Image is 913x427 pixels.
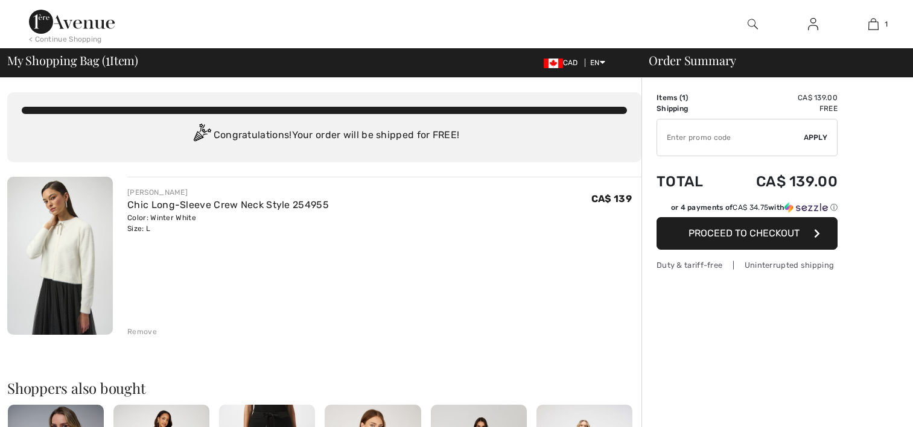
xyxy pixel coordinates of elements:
[657,202,838,217] div: or 4 payments ofCA$ 34.75withSezzle Click to learn more about Sezzle
[868,17,879,31] img: My Bag
[544,59,583,67] span: CAD
[657,92,722,103] td: Items ( )
[657,119,804,156] input: Promo code
[657,161,722,202] td: Total
[885,19,888,30] span: 1
[798,17,828,32] a: Sign In
[671,202,838,213] div: or 4 payments of with
[733,203,768,212] span: CA$ 34.75
[7,381,641,395] h2: Shoppers also bought
[127,326,157,337] div: Remove
[682,93,686,102] span: 1
[748,17,758,31] img: search the website
[127,199,329,210] a: Chic Long-Sleeve Crew Neck Style 254955
[591,193,632,204] span: CA$ 139
[544,59,563,68] img: Canadian Dollar
[29,34,102,45] div: < Continue Shopping
[634,54,906,66] div: Order Summary
[689,227,800,239] span: Proceed to Checkout
[657,103,722,114] td: Shipping
[784,202,828,213] img: Sezzle
[722,161,838,202] td: CA$ 139.00
[7,54,138,66] span: My Shopping Bag ( Item)
[106,51,110,67] span: 1
[29,10,115,34] img: 1ère Avenue
[657,259,838,271] div: Duty & tariff-free | Uninterrupted shipping
[804,132,828,143] span: Apply
[22,124,627,148] div: Congratulations! Your order will be shipped for FREE!
[590,59,605,67] span: EN
[722,103,838,114] td: Free
[808,17,818,31] img: My Info
[127,212,329,234] div: Color: Winter White Size: L
[7,177,113,335] img: Chic Long-Sleeve Crew Neck Style 254955
[189,124,214,148] img: Congratulation2.svg
[844,17,903,31] a: 1
[657,217,838,250] button: Proceed to Checkout
[127,187,329,198] div: [PERSON_NAME]
[722,92,838,103] td: CA$ 139.00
